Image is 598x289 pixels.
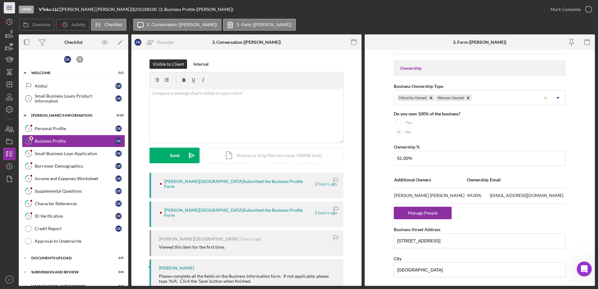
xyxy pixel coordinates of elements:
div: C K [115,213,122,219]
td: [PERSON_NAME] [PERSON_NAME] [394,188,467,203]
div: C K [115,175,122,182]
div: J T [76,56,83,63]
label: Activity [71,22,85,27]
a: 5Borrower DemographicsCK [22,160,125,172]
div: C K [64,56,71,63]
div: 0 / 4 [112,284,124,288]
button: Checklist [91,19,126,31]
div: Small Business Loans Product Information [35,94,115,104]
div: Please complete all the fields on the Business Information form. If not applicable, please type '... [159,274,337,284]
label: Checklist [104,22,122,27]
div: 0 / 10 [112,114,124,117]
div: Viewed this item for the first time. [159,245,225,250]
button: Internal [190,59,212,69]
td: [EMAIL_ADDRESS][DOMAIN_NAME] [489,188,566,203]
button: Visible to Client [149,59,187,69]
div: Do you own 100% of the business? [394,111,566,116]
div: ID Verification [35,214,115,219]
div: 0 / 2 [112,71,124,75]
div: 0 / 4 [112,270,124,274]
td: Ownership [467,172,489,188]
button: Send [149,148,200,163]
a: 7Supplemental QuestionsCK [22,185,125,197]
time: 2025-08-14 19:27 [239,236,261,241]
text: JT [8,278,11,281]
div: C K [115,150,122,157]
a: 4Small Business Loan ApplicationCK [22,147,125,160]
a: Manage People [394,210,452,215]
div: Manage People [397,207,448,219]
div: DOCUMENTS UPLOAD [31,256,108,260]
button: Manage People [394,207,452,219]
label: 3. Form ([PERSON_NAME]) [236,22,292,27]
a: 9ID VerificationCK [22,210,125,222]
div: SUBMISSION AND REVIEW [31,270,108,274]
div: LOAN CLOSING AND FUNDING [31,284,108,288]
div: [PERSON_NAME][GEOGRAPHIC_DATA] Submitted the Business Profile Form [164,208,314,218]
td: Email [489,172,566,188]
a: 3Business ProfileCK [22,135,125,147]
div: Mark Complete [550,3,581,16]
div: | [39,7,61,12]
div: [PERSON_NAME] [PERSON_NAME] | [61,7,132,12]
div: 3. Conversation ([PERSON_NAME]) [212,40,281,45]
div: Open [19,6,34,13]
div: | 3. Business Profile ([PERSON_NAME]) [159,7,233,12]
div: Internal [193,59,209,69]
tspan: 5 [28,164,29,168]
div: [PERSON_NAME]'S INFORMATION [31,114,108,117]
div: [PERSON_NAME][GEOGRAPHIC_DATA] Submitted the Business Profile Form [164,179,314,189]
label: Yes [405,120,412,125]
div: C K [115,95,122,102]
div: Visible to Client [153,59,184,69]
time: 2025-08-14 19:41 [315,181,337,186]
a: Aloha!CK [22,80,125,92]
div: Remove Woman-Owned [465,95,472,101]
button: 3. Form ([PERSON_NAME]) [223,19,296,31]
tspan: 9 [28,214,30,218]
a: 2Personal ProfileCK [22,122,125,135]
tspan: 6 [28,176,30,180]
button: Overview [19,19,54,31]
div: Send [170,148,180,163]
div: C K [115,138,122,144]
button: 3. Conversation ([PERSON_NAME]) [133,19,221,31]
tspan: 4 [28,151,30,155]
a: 1Small Business Loans Product InformationCK [22,92,125,105]
tspan: 8 [28,201,29,205]
div: Checklist [64,40,83,45]
div: Remove Minority-Owned [428,95,434,101]
button: CKReassign [131,36,180,48]
div: Ownership [400,66,560,71]
label: Business Street Address [394,227,440,232]
label: City [394,256,402,261]
div: Approval to Underwrite [35,239,125,244]
label: Ownership % [394,144,420,150]
a: Approval to Underwrite [22,235,125,247]
a: 6Income and Expenses WorksheetCK [22,172,125,185]
div: Credit Report [35,226,115,231]
div: $250,000.00 [132,7,159,12]
label: 3. Conversation ([PERSON_NAME]) [147,22,217,27]
time: 2025-08-14 19:39 [315,210,337,215]
div: Reassign [157,36,174,48]
div: 3. Form ([PERSON_NAME]) [453,40,506,45]
div: Business Profile [35,139,115,144]
tspan: 1 [28,97,29,100]
div: Aloha! [35,84,115,89]
div: Minority-Owned [397,95,428,101]
b: VToku LLC [39,7,59,12]
div: C K [115,200,122,207]
div: C K [134,39,141,46]
div: [PERSON_NAME][GEOGRAPHIC_DATA] [159,236,238,241]
button: JT [3,273,16,286]
div: C K [115,226,122,232]
div: C K [115,83,122,89]
tspan: 7 [28,189,30,193]
div: C K [115,188,122,194]
label: No [405,129,411,134]
div: Supplemental Questions [35,189,115,194]
td: 49.00% [467,188,489,203]
div: WELCOME [31,71,108,75]
button: Mark Complete [544,3,595,16]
